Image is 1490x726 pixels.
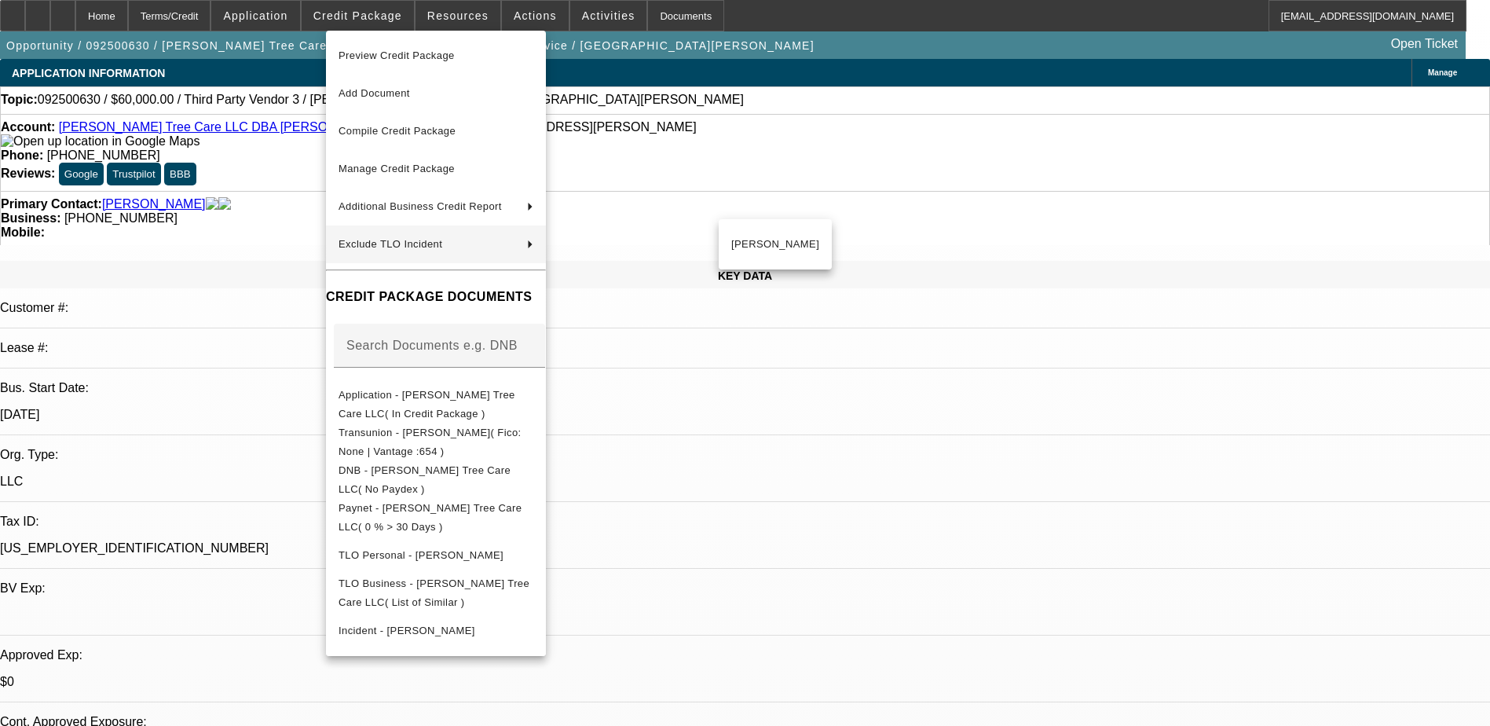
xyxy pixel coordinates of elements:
span: [PERSON_NAME] [731,235,819,254]
button: TLO Personal - Harrison, Cody [326,537,546,574]
span: TLO Business - [PERSON_NAME] Tree Care LLC( List of Similar ) [339,577,529,608]
button: Paynet - Harrison Tree Care LLC( 0 % > 30 Days ) [326,499,546,537]
span: Add Document [339,87,410,99]
span: Compile Credit Package [339,125,456,137]
span: Preview Credit Package [339,49,455,61]
span: Transunion - [PERSON_NAME]( Fico: None | Vantage :654 ) [339,427,522,457]
span: TLO Personal - [PERSON_NAME] [339,549,503,561]
span: Exclude TLO Incident [339,238,442,250]
button: TLO Business - Harrison Tree Care LLC( List of Similar ) [326,574,546,612]
h4: CREDIT PACKAGE DOCUMENTS [326,288,546,306]
span: Application - [PERSON_NAME] Tree Care LLC( In Credit Package ) [339,389,515,420]
mat-label: Search Documents e.g. DNB [346,339,518,352]
span: Manage Credit Package [339,163,455,174]
button: Transunion - Harrison, Cody( Fico: None | Vantage :654 ) [326,423,546,461]
span: DNB - [PERSON_NAME] Tree Care LLC( No Paydex ) [339,464,511,495]
span: Paynet - [PERSON_NAME] Tree Care LLC( 0 % > 30 Days ) [339,502,522,533]
button: Incident - Harrison, Cody [326,612,546,650]
button: DNB - Harrison Tree Care LLC( No Paydex ) [326,461,546,499]
span: Incident - [PERSON_NAME] [339,625,475,636]
span: Additional Business Credit Report [339,200,502,212]
button: Application - Harrison Tree Care LLC( In Credit Package ) [326,386,546,423]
